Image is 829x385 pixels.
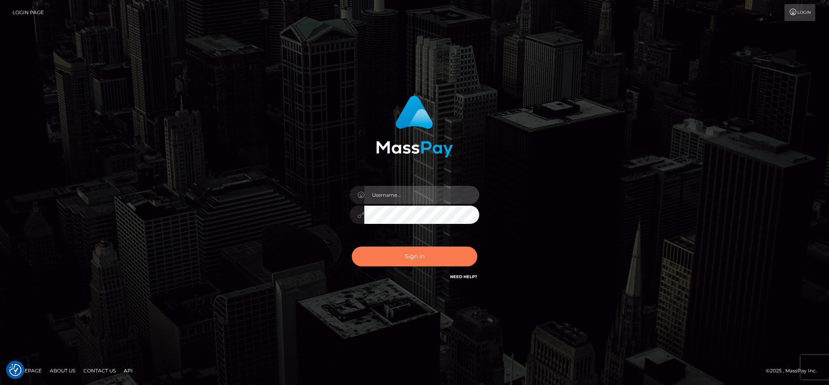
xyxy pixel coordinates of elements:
a: Login [784,4,815,21]
button: Sign in [352,247,477,266]
a: API [121,364,136,377]
div: © 2025 , MassPay Inc. [766,366,823,375]
input: Username... [364,186,479,204]
button: Consent Preferences [9,364,21,376]
a: Login Page [13,4,44,21]
a: Need Help? [450,274,477,279]
img: Revisit consent button [9,364,21,376]
a: About Us [47,364,79,377]
img: MassPay Login [376,96,453,157]
a: Contact Us [80,364,119,377]
a: Homepage [9,364,45,377]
